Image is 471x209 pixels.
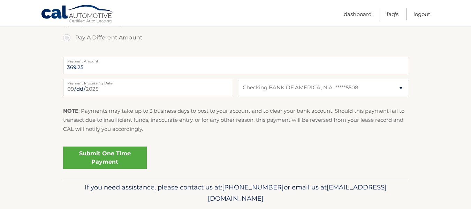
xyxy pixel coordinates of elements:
a: Cal Automotive [41,5,114,25]
a: FAQ's [387,8,398,20]
a: Logout [413,8,430,20]
span: [PHONE_NUMBER] [222,183,284,191]
p: If you need assistance, please contact us at: or email us at [68,182,404,204]
input: Payment Amount [63,57,408,74]
p: : Payments may take up to 3 business days to post to your account and to clear your bank account.... [63,106,408,134]
label: Payment Amount [63,57,408,62]
input: Payment Date [63,79,232,96]
span: [EMAIL_ADDRESS][DOMAIN_NAME] [208,183,387,202]
a: Submit One Time Payment [63,147,147,169]
label: Payment Processing Date [63,79,232,84]
label: Pay A Different Amount [63,31,408,45]
a: Dashboard [344,8,372,20]
strong: NOTE [63,107,78,114]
